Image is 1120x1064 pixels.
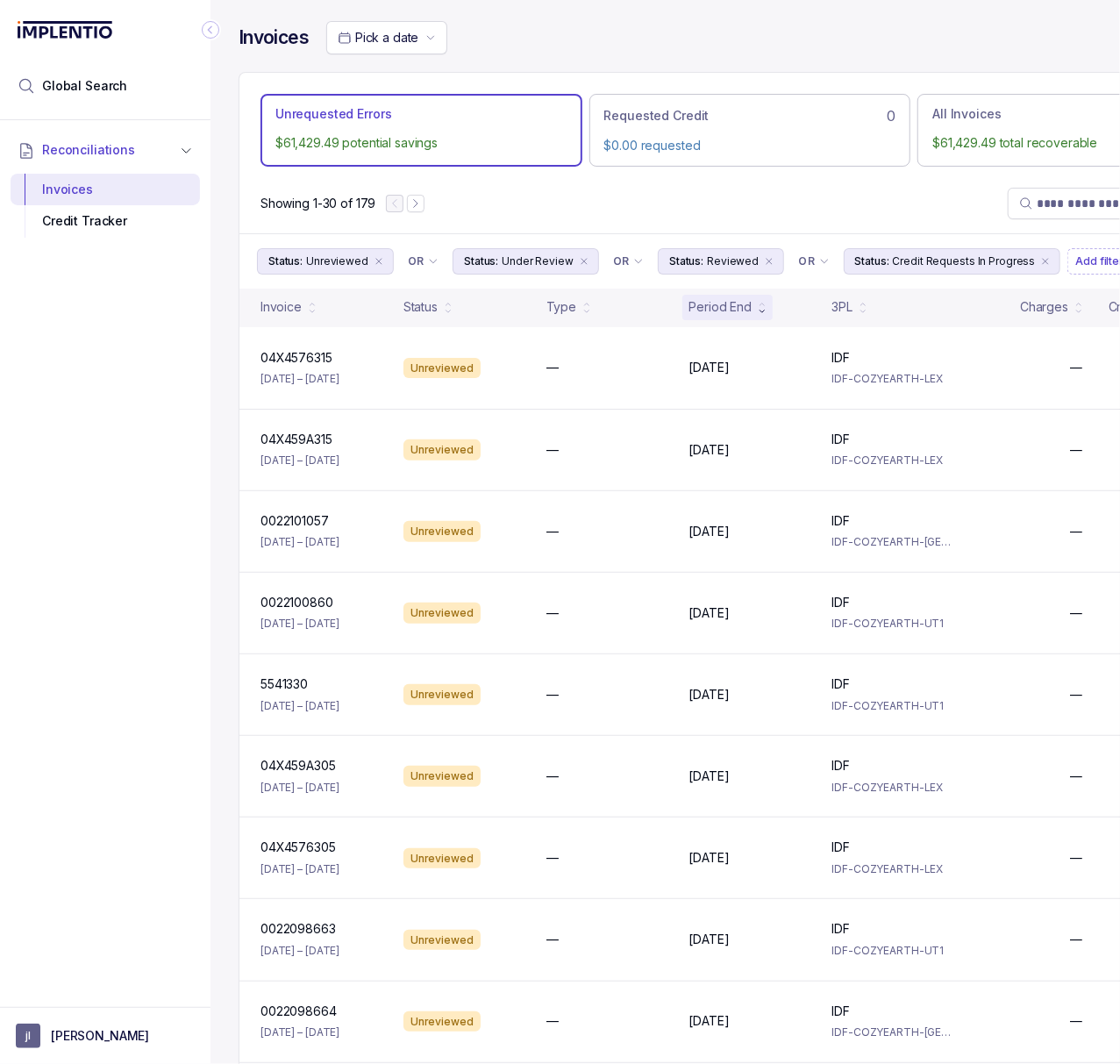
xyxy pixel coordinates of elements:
[408,254,439,268] li: Filter Chip Connector undefined
[11,131,200,169] button: Reconciliations
[791,249,836,274] button: Filter Chip Connector undefined
[42,141,135,159] span: Reconciliations
[604,137,896,154] p: $0.00 requested
[260,757,336,775] p: 04X459A305
[831,860,953,878] p: IDF-COZYEARTH-LEX
[355,30,418,45] span: Pick a date
[260,615,339,632] p: [DATE] – [DATE]
[831,697,953,715] p: IDF-COZYEARTH-UT1
[1038,254,1052,268] div: remove content
[338,29,418,46] search: Date Range Picker
[403,521,481,542] div: Unreviewed
[831,779,953,796] p: IDF-COZYEARTH-LEX
[689,768,730,785] p: [DATE]
[546,686,559,703] p: —
[613,254,630,268] p: OR
[831,452,953,469] p: IDF-COZYEARTH-LEX
[260,860,339,878] p: [DATE] – [DATE]
[689,441,730,459] p: [DATE]
[1070,931,1082,948] p: —
[260,920,336,938] p: 0022098663
[260,370,339,388] p: [DATE] – [DATE]
[403,1011,481,1032] div: Unreviewed
[831,615,953,632] p: IDF-COZYEARTH-UT1
[326,21,447,54] button: Date Range Picker
[689,604,730,622] p: [DATE]
[260,533,339,551] p: [DATE] – [DATE]
[401,249,446,274] button: Filter Chip Connector undefined
[689,1012,730,1030] p: [DATE]
[1070,849,1082,867] p: —
[613,254,644,268] li: Filter Chip Connector undefined
[689,523,730,540] p: [DATE]
[260,839,336,856] p: 04X4576305
[546,298,576,316] div: Type
[502,253,574,270] p: Under Review
[239,25,309,50] h4: Invoices
[658,248,784,275] button: Filter Chip Reviewed
[604,107,710,125] p: Requested Credit
[604,105,896,126] div: 0
[268,253,303,270] p: Status:
[831,370,953,388] p: IDF-COZYEARTH-LEX
[260,195,375,212] div: Remaining page entries
[1070,523,1082,540] p: —
[275,105,391,123] p: Unrequested Errors
[306,253,368,270] p: Unreviewed
[260,697,339,715] p: [DATE] – [DATE]
[546,849,559,867] p: —
[669,253,703,270] p: Status:
[200,19,221,40] div: Collapse Icon
[606,249,651,274] button: Filter Chip Connector undefined
[464,253,498,270] p: Status:
[831,839,850,856] p: IDF
[16,1024,40,1048] span: User initials
[831,942,953,960] p: IDF-COZYEARTH-UT1
[831,431,850,448] p: IDF
[403,439,481,461] div: Unreviewed
[42,77,127,95] span: Global Search
[403,358,481,379] div: Unreviewed
[893,253,1036,270] p: Credit Requests In Progress
[260,349,332,367] p: 04X4576315
[707,253,759,270] p: Reviewed
[1070,441,1082,459] p: —
[831,1024,953,1041] p: IDF-COZYEARTH-[GEOGRAPHIC_DATA]
[798,254,815,268] p: OR
[855,253,889,270] p: Status:
[25,205,186,237] div: Credit Tracker
[1070,686,1082,703] p: —
[546,604,559,622] p: —
[689,359,730,376] p: [DATE]
[275,134,567,152] p: $61,429.49 potential savings
[257,248,394,275] li: Filter Chip Unreviewed
[844,248,1061,275] button: Filter Chip Credit Requests In Progress
[546,1012,559,1030] p: —
[546,523,559,540] p: —
[831,675,850,693] p: IDF
[25,174,186,205] div: Invoices
[577,254,591,268] div: remove content
[831,533,953,551] p: IDF-COZYEARTH-[GEOGRAPHIC_DATA]
[1070,1012,1082,1030] p: —
[798,254,829,268] li: Filter Chip Connector undefined
[260,942,339,960] p: [DATE] – [DATE]
[689,298,753,316] div: Period End
[1070,359,1082,376] p: —
[260,512,329,530] p: 0022101057
[932,105,1001,123] p: All Invoices
[51,1027,149,1045] p: [PERSON_NAME]
[408,254,424,268] p: OR
[546,931,559,948] p: —
[260,1024,339,1041] p: [DATE] – [DATE]
[453,248,599,275] button: Filter Chip Under Review
[546,768,559,785] p: —
[831,594,850,611] p: IDF
[689,686,730,703] p: [DATE]
[403,766,481,787] div: Unreviewed
[260,298,302,316] div: Invoice
[762,254,776,268] div: remove content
